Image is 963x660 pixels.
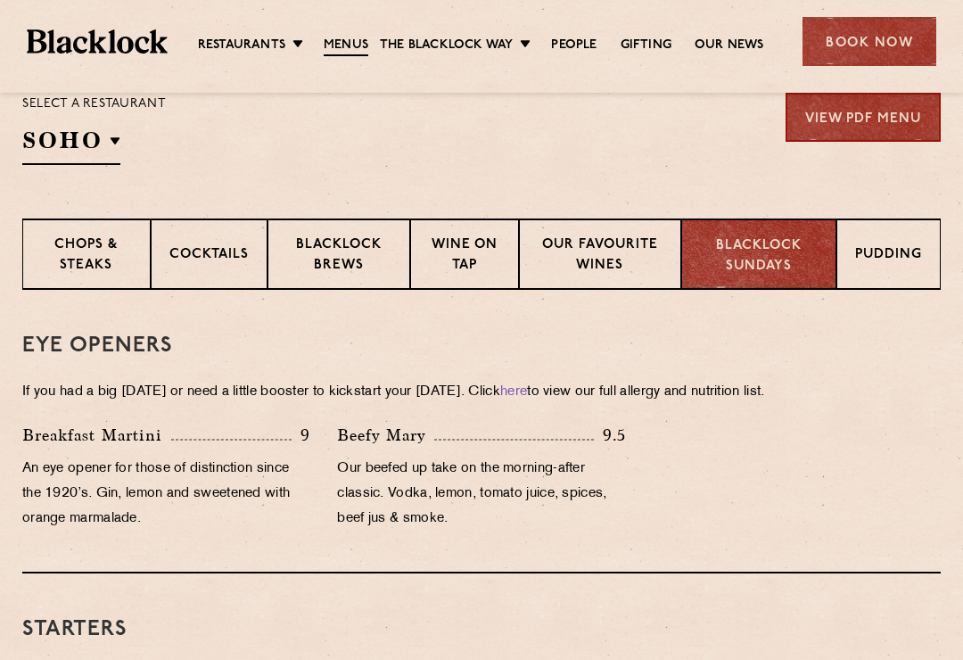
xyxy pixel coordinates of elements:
p: Select a restaurant [22,93,166,116]
p: Blacklock Brews [286,235,391,277]
h3: Eye openers [22,334,941,358]
a: Restaurants [198,37,285,54]
p: Cocktails [169,245,249,268]
a: Menus [324,37,368,56]
p: If you had a big [DATE] or need a little booster to kickstart your [DATE]. Click to view our full... [22,380,941,405]
a: Gifting [621,37,671,54]
div: Book Now [802,17,936,66]
p: Pudding [855,245,922,268]
a: Our News [695,37,764,54]
a: here [500,385,527,399]
a: People [551,37,597,54]
p: Blacklock Sundays [700,236,818,276]
p: Chops & Steaks [41,235,132,277]
p: 9 [292,424,310,447]
h2: SOHO [22,125,120,165]
p: Breakfast Martini [22,423,171,448]
img: BL_Textured_Logo-footer-cropped.svg [27,29,168,54]
p: Wine on Tap [429,235,500,277]
p: Our beefed up take on the morning-after classic. Vodka, lemon, tomato juice, spices, beef jus & s... [337,457,625,532]
p: An eye opener for those of distinction since the 1920’s. Gin, lemon and sweetened with orange mar... [22,457,310,532]
a: View PDF Menu [786,93,941,142]
p: Our favourite wines [538,235,663,277]
h3: Starters [22,618,941,641]
p: 9.5 [594,424,626,447]
a: The Blacklock Way [380,37,513,54]
p: Beefy Mary [337,423,434,448]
